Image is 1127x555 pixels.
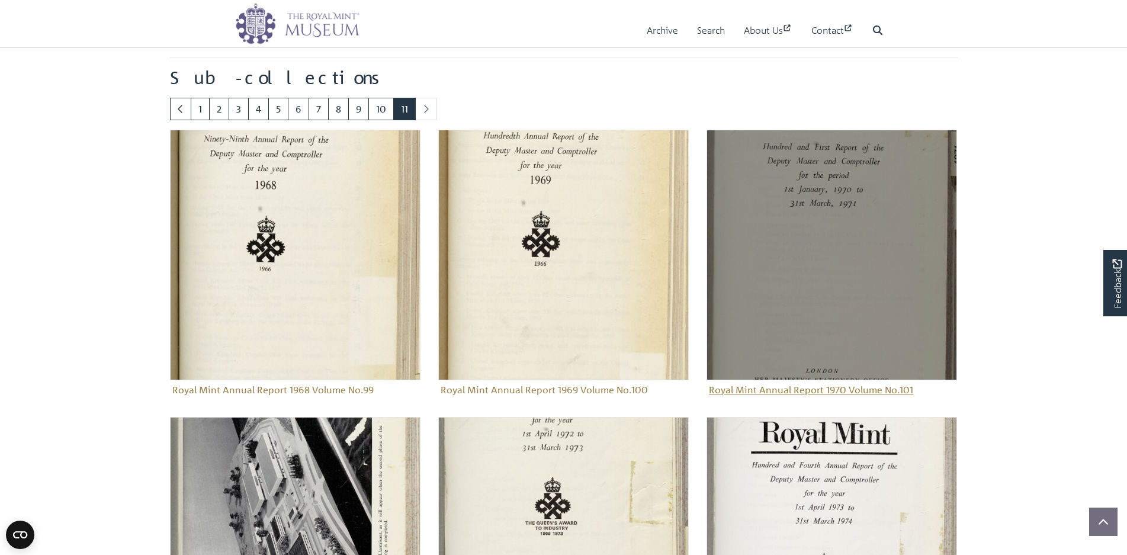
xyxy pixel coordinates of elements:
[348,98,369,120] a: Goto page 9
[191,98,210,120] a: Goto page 1
[1110,259,1124,308] span: Feedback
[1103,250,1127,316] a: Would you like to provide feedback?
[229,98,249,120] a: Goto page 3
[170,130,420,399] a: Royal Mint Annual Report 1968 Volume No.99 Royal Mint Annual Report 1968 Volume No.99
[209,98,229,120] a: Goto page 2
[170,98,958,120] nav: pagination
[170,98,191,120] a: Previous page
[6,521,34,549] button: Open CMP widget
[268,98,288,120] a: Goto page 5
[393,98,416,120] span: Goto page 11
[707,130,957,380] img: Royal Mint Annual Report 1970 Volume No.101
[248,98,269,120] a: Goto page 4
[1089,508,1118,536] button: Scroll to top
[309,98,329,120] a: Goto page 7
[647,14,678,47] a: Archive
[170,67,958,88] h2: Sub-collections
[170,130,420,380] img: Royal Mint Annual Report 1968 Volume No.99
[698,130,966,417] div: Sub-collection
[429,130,698,417] div: Sub-collection
[288,98,309,120] a: Goto page 6
[235,3,359,44] img: logo_wide.png
[368,98,394,120] a: Goto page 10
[707,130,957,399] a: Royal Mint Annual Report 1970 Volume No.101 Royal Mint Annual Report 1970 Volume No.101
[438,130,689,380] img: Royal Mint Annual Report 1969 Volume No.100
[697,14,725,47] a: Search
[744,14,792,47] a: About Us
[328,98,349,120] a: Goto page 8
[811,14,853,47] a: Contact
[161,130,429,417] div: Sub-collection
[438,130,689,399] a: Royal Mint Annual Report 1969 Volume No.100 Royal Mint Annual Report 1969 Volume No.100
